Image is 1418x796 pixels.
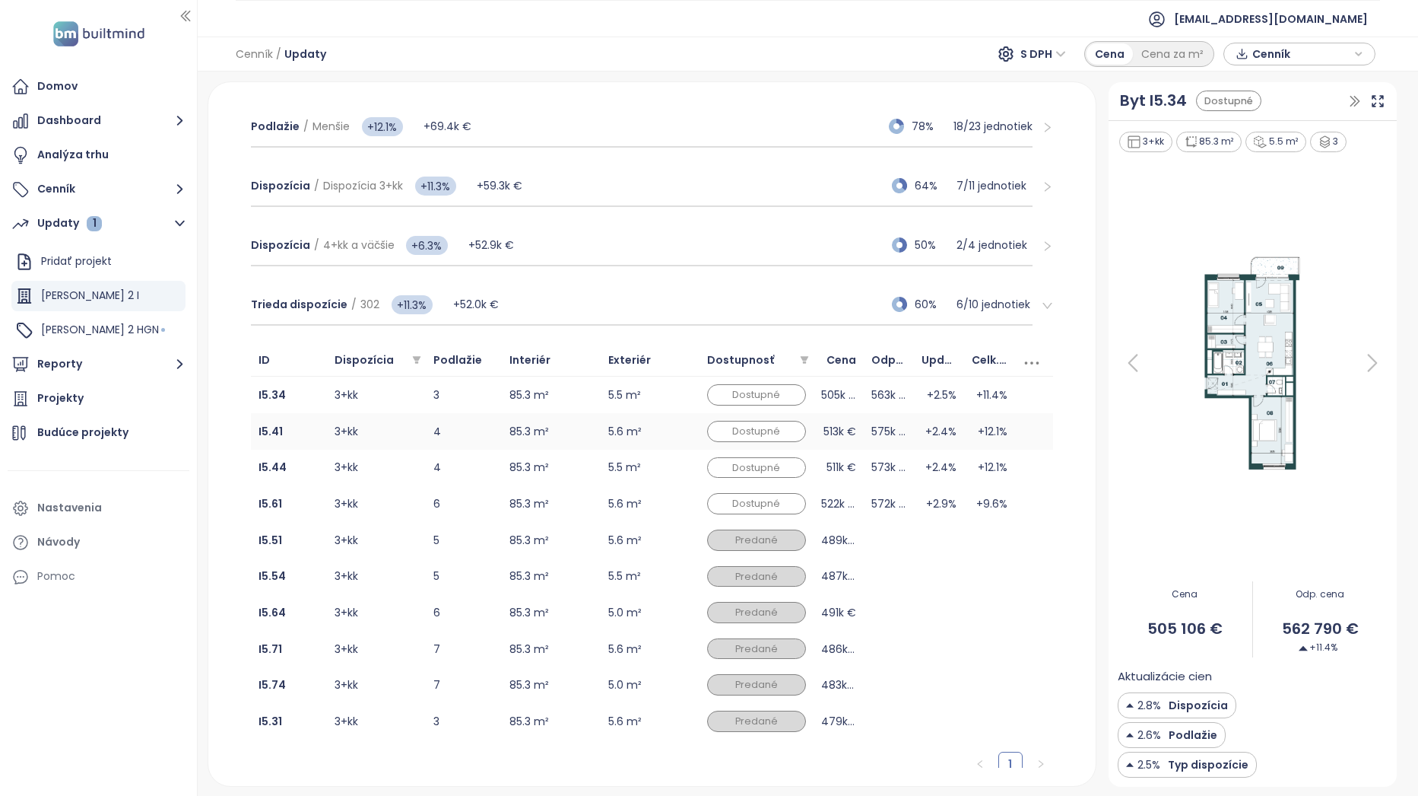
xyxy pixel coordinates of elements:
div: Predané [707,638,806,660]
a: I5.31 [259,714,282,729]
span: right [1036,759,1045,769]
div: Pomoc [37,567,75,586]
td: 487k € [814,559,864,595]
td: 5.0 m² [601,667,699,703]
span: 2.6% [1137,727,1161,743]
div: 3+kk [1119,132,1172,152]
div: Dostupné [707,384,806,406]
td: 491k € [814,594,864,631]
span: +6.3% [406,236,448,255]
span: right [1042,300,1053,311]
b: I5.64 [259,605,286,620]
span: Podlažie [251,119,300,134]
span: Update vlastnosti [922,352,1023,368]
span: +11.3% [392,295,433,314]
td: 572k € [864,486,914,522]
b: I5.74 [259,677,286,693]
div: Predané [707,530,806,551]
div: Dostupné [1196,91,1261,111]
a: I5.71 [259,642,282,657]
span: Dostupnosť [707,352,774,368]
button: Dashboard [8,106,189,136]
span: Podlažie [433,352,482,368]
img: Decrease [1126,697,1134,714]
span: Cena [826,352,856,368]
td: 85.3 m² [502,486,601,522]
span: filter [800,355,809,365]
img: Decrease [1126,756,1134,773]
a: Domov [8,72,189,102]
span: Menšie [312,119,350,134]
div: Predané [707,602,806,623]
img: Floor plan [1187,249,1318,477]
td: 3+kk [327,559,426,595]
td: 575k € [864,413,914,450]
td: 85.3 m² [502,522,601,559]
div: Návody [37,533,80,552]
span: +52.9k € [468,237,514,253]
a: I5.41 [259,424,283,439]
b: I5.61 [259,496,282,511]
td: 3+kk [327,522,426,559]
div: 85.3 m² [1176,132,1242,152]
span: Dispozícia [251,237,310,253]
td: 5.5 m² [601,450,699,486]
td: 505k € [814,377,864,413]
td: +2.4% [914,450,964,486]
td: 3+kk [327,631,426,667]
td: 6 [426,486,502,522]
td: 5.6 m² [601,522,699,559]
span: Typ dispozície [1164,756,1248,773]
a: I5.54 [259,568,286,584]
span: Dispozícia [251,178,310,193]
span: right [1042,122,1053,133]
div: Budúce projekty [37,423,128,442]
td: 489k € [814,522,864,559]
span: filter [412,355,421,365]
td: 3+kk [327,450,426,486]
span: right [1042,240,1053,252]
a: Analýza trhu [8,140,189,170]
span: Trieda dispozície [251,297,347,312]
button: Reporty [8,349,189,380]
a: I5.44 [259,460,287,475]
a: Projekty [8,384,189,414]
td: 4 [426,450,502,486]
img: Decrease [1299,644,1308,653]
td: 483k € [814,667,864,703]
div: 1 [87,216,102,231]
p: 18 / 23 jednotiek [953,118,1033,135]
a: Návody [8,527,189,558]
td: 3+kk [327,594,426,631]
td: 7 [426,667,502,703]
span: [EMAIL_ADDRESS][DOMAIN_NAME] [1174,1,1368,37]
span: +12.1% [362,117,403,136]
span: Dispozícia [335,352,394,368]
div: [PERSON_NAME] 2 HGN [11,315,186,345]
span: filter [797,349,812,371]
td: 573k € [864,450,914,486]
a: Budúce projekty [8,418,189,448]
div: Byt I5.34 [1120,89,1187,113]
span: ID [259,352,319,368]
td: +2.4% [914,413,964,450]
span: Updaty [284,40,326,68]
span: right [1042,181,1053,193]
span: / [303,119,309,134]
li: Nasledujúca strana [1029,752,1053,776]
div: Dostupné [707,457,806,479]
td: 85.3 m² [502,667,601,703]
a: Nastavenia [8,493,189,524]
span: / [314,178,319,193]
td: 3 [426,703,502,740]
span: +69.4k € [423,119,471,134]
div: Predané [707,566,806,587]
span: / [351,297,357,312]
li: Predchádzajúca strana [968,752,992,776]
div: [PERSON_NAME] 2 I [11,281,186,311]
a: I5.34 [259,387,286,403]
span: 78% [912,118,945,135]
span: Interiér [509,352,550,368]
td: 3+kk [327,377,426,413]
span: Podlažie [1165,727,1217,743]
